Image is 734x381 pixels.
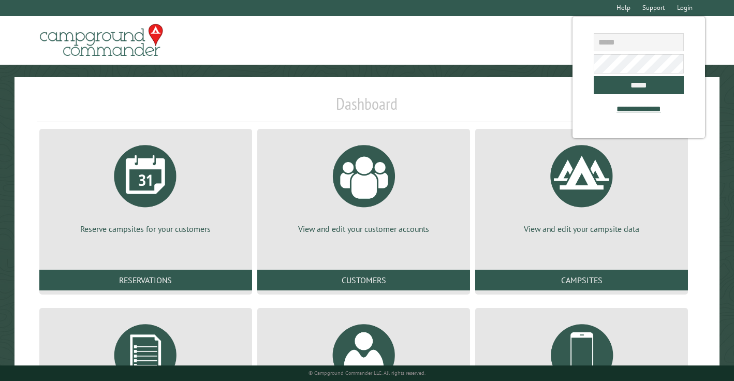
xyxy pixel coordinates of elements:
[37,20,166,61] img: Campground Commander
[37,94,697,122] h1: Dashboard
[475,270,688,290] a: Campsites
[270,223,458,235] p: View and edit your customer accounts
[39,270,252,290] a: Reservations
[309,370,425,376] small: © Campground Commander LLC. All rights reserved.
[52,137,240,235] a: Reserve campsites for your customers
[488,223,676,235] p: View and edit your campsite data
[52,223,240,235] p: Reserve campsites for your customers
[270,137,458,235] a: View and edit your customer accounts
[488,137,676,235] a: View and edit your campsite data
[257,270,470,290] a: Customers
